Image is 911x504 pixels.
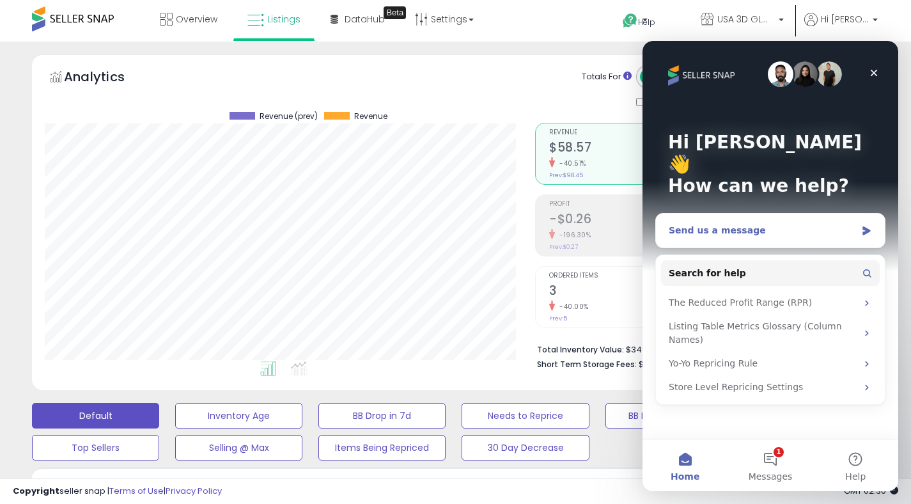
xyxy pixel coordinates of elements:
span: Profit [549,201,694,208]
iframe: Intercom live chat [642,41,898,491]
div: Tooltip anchor [384,6,406,19]
strong: Copyright [13,485,59,497]
button: 30 Day Decrease [462,435,589,461]
span: Revenue [549,129,694,136]
span: DataHub [345,13,385,26]
b: Short Term Storage Fees: [537,359,637,370]
a: Help [612,3,680,42]
button: All Selected Listings [640,68,735,85]
button: BB Drop in 7d [318,403,446,429]
small: Prev: 5 [549,315,567,322]
small: -196.30% [555,230,591,240]
i: Get Help [622,13,638,29]
button: Top Sellers [32,435,159,461]
div: Totals For [582,71,632,83]
span: Ordered Items [549,272,694,280]
small: -40.51% [555,159,586,168]
div: seller snap | | [13,485,222,498]
span: $0.21 [639,358,658,370]
h2: 3 [549,283,694,301]
small: Prev: $0.27 [549,243,578,251]
button: BB Price Below Min [605,403,733,429]
h2: -$0.26 [549,212,694,229]
button: Selling @ Max [175,435,302,461]
button: Default [32,403,159,429]
a: Privacy Policy [166,485,222,497]
span: Overview [176,13,217,26]
span: Hi [PERSON_NAME] [821,13,869,26]
small: -40.00% [555,302,589,311]
b: Total Inventory Value: [537,344,624,355]
small: Prev: $98.45 [549,171,583,179]
button: Inventory Age [175,403,302,429]
li: $348 [537,341,857,356]
button: Needs to Reprice [462,403,589,429]
div: Include Returns [627,95,732,110]
span: Help [638,17,655,28]
a: Hi [PERSON_NAME] [804,13,878,42]
h2: $58.57 [549,140,694,157]
span: Revenue [354,112,387,121]
h5: Analytics [64,68,150,89]
button: Items Being Repriced [318,435,446,461]
span: Revenue (prev) [260,112,318,121]
a: Terms of Use [109,485,164,497]
span: Listings [267,13,300,26]
span: USA 3D GLOBAL [717,13,775,26]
